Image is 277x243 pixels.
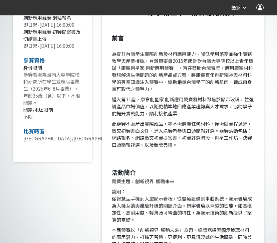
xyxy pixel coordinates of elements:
span: 即日起 [23,42,37,49]
p: 此競賽不需產出實際成品，亦不需購買任何材料，僅需隨賽程遞進，繳交初賽書面文件、進入決賽者參與口頭簡報評選。競賽活動包括：網路報名、網路繳交初賽提案書、初賽評選階段、創星工作坊、決賽口頭簡報評選、... [112,120,254,148]
span: 比賽時區 [23,127,45,135]
span: 參賽資格 [23,56,45,64]
span: 不限 [23,113,33,120]
span: 參賽者需為國內大專學院校和研究所在學生或應屆畢業生（2025年6-8月畢業），年齡35歲（含）以下，不限國籍。 [23,71,80,106]
span: [GEOGRAPHIC_DATA]/[GEOGRAPHIC_DATA] [23,135,122,142]
span: 即日起 [23,21,37,28]
p: 邁入第11屆，康寧創星家 創新應用競賽將材料聚焦於顯示玻璃，並強調產品市場價值，以期更精準地回應產業趨勢與人才需求，協助學子們提升實戰能力，順利接軌產業。 [112,96,254,117]
strong: 活動簡介 [112,168,136,176]
span: 語系 [231,5,241,10]
span: 創新應用競賽 網站報名 [23,14,71,21]
span: [DATE] 16:00:00 [39,21,74,28]
span: - [37,21,39,28]
strong: 前言 [112,33,124,42]
span: 創新應用競賽 初賽提案書及切結書上傳 [23,28,80,42]
span: 國籍/地區限制 [23,106,53,113]
span: [DATE] 16:00:00 [39,42,74,49]
span: 身份限制 [23,64,42,71]
p: 為提升台灣學生實際創新及材料應用能力、降低學用落差並強化實務教學與產業接軌，台灣康寧自2015年起針對台灣大專院校以上青年舉辦「康寧創星家 創新應用競賽」，旨在鼓勵台灣青年，應用康寧材料發想解決... [112,43,254,93]
span: - [37,42,39,49]
span: ｜ [227,4,231,11]
p: 說明： 從智慧型手機到大型顯示看板，從醫療設備到車載系統，顯示玻璃成為人機互動與體驗升級的關鍵介面。康寧玻璃以卓越的性能，如高穩定性、高耐用度、輕薄及可彎曲的特性，為顯示技術的創新提供了堅實的基礎。 [112,188,254,223]
p: 競賽主題：創新視界 觸動未來 [112,178,254,185]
